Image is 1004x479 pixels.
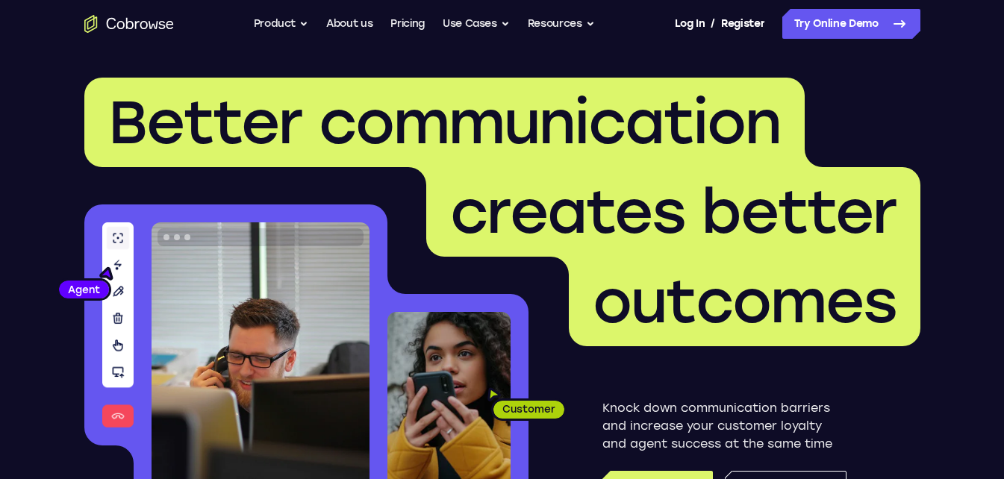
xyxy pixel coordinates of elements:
a: Pricing [390,9,425,39]
a: Go to the home page [84,15,174,33]
button: Product [254,9,309,39]
p: Knock down communication barriers and increase your customer loyalty and agent success at the sam... [602,399,846,453]
button: Resources [528,9,595,39]
a: Register [721,9,764,39]
span: Better communication [108,87,781,158]
a: Log In [675,9,705,39]
span: creates better [450,176,897,248]
span: / [711,15,715,33]
span: outcomes [593,266,897,337]
button: Use Cases [443,9,510,39]
a: About us [326,9,372,39]
a: Try Online Demo [782,9,920,39]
